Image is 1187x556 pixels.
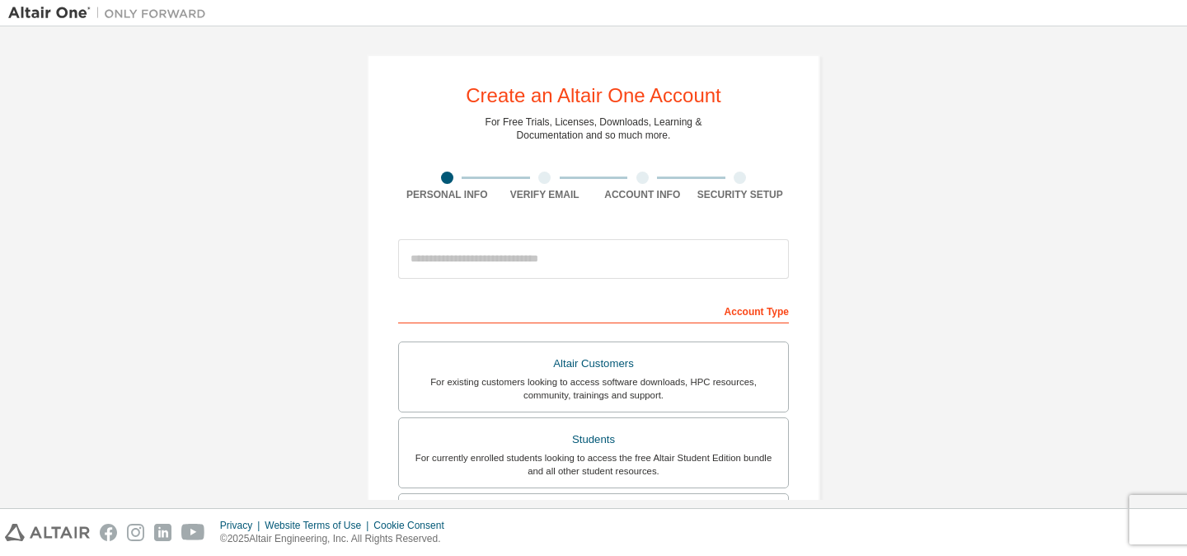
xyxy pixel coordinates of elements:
[220,519,265,532] div: Privacy
[127,524,144,541] img: instagram.svg
[181,524,205,541] img: youtube.svg
[409,375,778,402] div: For existing customers looking to access software downloads, HPC resources, community, trainings ...
[100,524,117,541] img: facebook.svg
[398,297,789,323] div: Account Type
[593,188,692,201] div: Account Info
[220,532,454,546] p: © 2025 Altair Engineering, Inc. All Rights Reserved.
[409,451,778,478] div: For currently enrolled students looking to access the free Altair Student Edition bundle and all ...
[409,428,778,451] div: Students
[154,524,171,541] img: linkedin.svg
[373,519,453,532] div: Cookie Consent
[398,188,496,201] div: Personal Info
[265,519,373,532] div: Website Terms of Use
[8,5,214,21] img: Altair One
[486,115,702,142] div: For Free Trials, Licenses, Downloads, Learning & Documentation and so much more.
[692,188,790,201] div: Security Setup
[466,86,721,106] div: Create an Altair One Account
[409,352,778,375] div: Altair Customers
[5,524,90,541] img: altair_logo.svg
[496,188,594,201] div: Verify Email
